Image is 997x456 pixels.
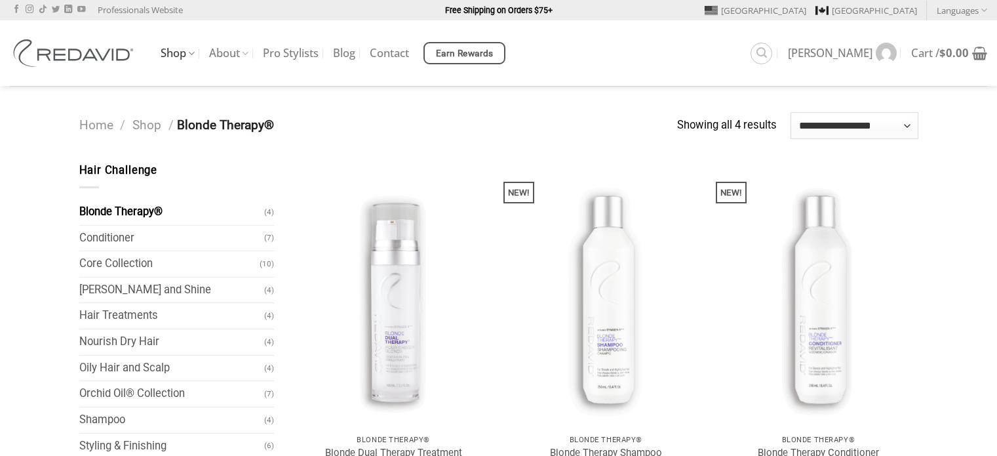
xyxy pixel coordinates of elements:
a: Follow on Facebook [12,5,20,14]
img: REDAVID Blonde Therapy Shampoo for Blonde and Highlightened Hair [506,162,706,428]
span: (4) [264,357,274,380]
span: Hair Challenge [79,164,158,176]
select: Shop order [791,112,918,138]
a: [GEOGRAPHIC_DATA] [815,1,917,20]
span: Cart / [911,48,969,58]
a: Shampoo [79,407,265,433]
a: Hair Treatments [79,303,265,329]
a: Blog [333,41,355,65]
span: Earn Rewards [436,47,494,61]
a: Earn Rewards [423,42,505,64]
a: Home [79,117,113,133]
span: $ [939,45,946,60]
img: REDAVID Blonde Dual Therapy for Blonde and Highlighted Hair [294,162,494,428]
a: Languages [937,1,987,20]
p: Blonde Therapy® [725,436,912,444]
a: Follow on Instagram [26,5,33,14]
a: Pro Stylists [263,41,319,65]
a: [PERSON_NAME] [788,36,897,70]
a: About [209,41,248,66]
span: (4) [264,279,274,302]
a: Follow on LinkedIn [64,5,72,14]
a: Conditioner [79,226,265,251]
a: Oily Hair and Scalp [79,356,265,381]
a: Shop [132,117,161,133]
span: / [168,117,174,133]
span: (4) [264,409,274,432]
span: (7) [264,226,274,249]
nav: Blonde Therapy® [79,115,678,136]
p: Showing all 4 results [677,117,777,135]
p: Blonde Therapy® [300,436,487,444]
img: REDAVID Salon Products | United States [10,39,141,67]
span: / [120,117,125,133]
a: Shop [161,41,195,66]
bdi: 0.00 [939,45,969,60]
a: Nourish Dry Hair [79,329,265,355]
a: Contact [370,41,409,65]
span: (4) [264,201,274,224]
a: Follow on Twitter [52,5,60,14]
a: Cart /$0.00 [911,39,987,68]
span: (4) [264,331,274,354]
a: Core Collection [79,251,260,277]
span: [PERSON_NAME] [788,48,872,58]
strong: Free Shipping on Orders $75+ [445,5,553,15]
span: (4) [264,304,274,327]
a: Blonde Therapy Shampoo [506,162,706,428]
p: Blonde Therapy® [513,436,699,444]
a: Blonde Dual Therapy Treatment [294,162,494,428]
a: [PERSON_NAME] and Shine [79,278,265,303]
a: [GEOGRAPHIC_DATA] [705,1,806,20]
a: Orchid Oil® Collection [79,381,265,407]
a: Follow on YouTube [77,5,85,14]
a: Follow on TikTok [39,5,47,14]
span: (7) [264,383,274,405]
a: Blonde Therapy Conditioner [718,162,918,428]
img: REDAVID Blonde Therapy Conditioner for Blonde and Highlightened Hair [718,162,918,428]
a: Search [751,43,772,64]
a: Blonde Therapy® [79,199,265,225]
span: (10) [260,253,274,276]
